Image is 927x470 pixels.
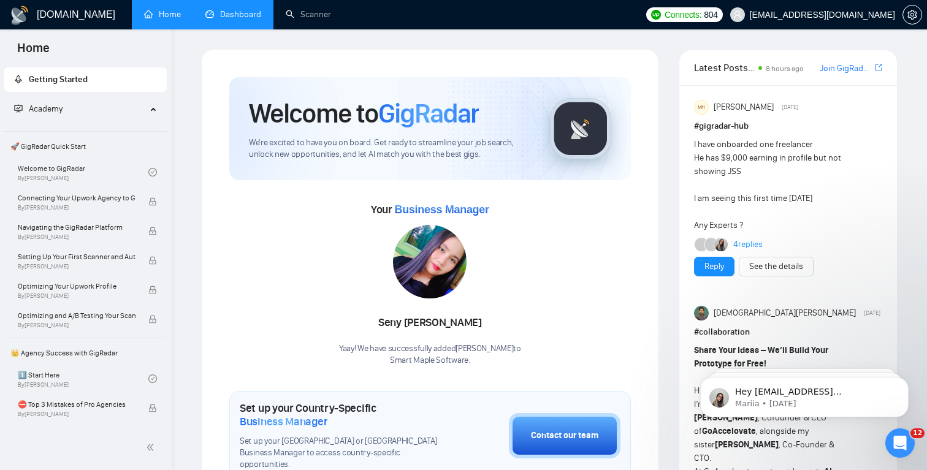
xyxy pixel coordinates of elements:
div: I have onboarded one freelancer He has $9,000 earning in profile but not showing JSS I am seeing ... [694,138,845,232]
img: upwork-logo.png [651,10,661,20]
span: rocket [14,75,23,83]
span: Business Manager [240,415,327,428]
span: lock [148,227,157,235]
a: 4replies [733,238,763,251]
img: 1698919173900-IMG-20231024-WA0027.jpg [393,225,467,298]
button: See the details [739,257,814,276]
span: check-circle [148,168,157,176]
img: Mariia Heshka [714,238,728,251]
span: Navigating the GigRadar Platform [18,221,135,233]
span: By [PERSON_NAME] [18,204,135,211]
strong: [PERSON_NAME] [715,439,779,450]
span: By [PERSON_NAME] [18,292,135,300]
h1: # collaboration [694,325,882,339]
div: Yaay! We have successfully added [PERSON_NAME] to [339,343,521,366]
p: Smart Maple Software . [339,355,521,366]
span: Optimizing Your Upwork Profile [18,280,135,292]
span: [DATE] [864,308,880,319]
span: Setting Up Your First Scanner and Auto-Bidder [18,251,135,263]
span: 🚀 GigRadar Quick Start [6,134,166,159]
span: Academy [29,104,63,114]
a: homeHome [144,9,181,20]
p: Message from Mariia, sent 1w ago [53,47,212,58]
strong: Share Your Ideas – We’ll Build Your Prototype for Free! [694,345,828,369]
span: lock [148,404,157,412]
span: 12 [910,428,925,438]
a: dashboardDashboard [205,9,261,20]
span: By [PERSON_NAME] [18,322,135,329]
span: By [PERSON_NAME] [18,263,135,270]
span: Optimizing and A/B Testing Your Scanner for Better Results [18,309,135,322]
h1: # gigradar-hub [694,119,882,133]
button: Contact our team [509,413,620,458]
a: searchScanner [286,9,331,20]
span: double-left [146,441,158,453]
span: Your [371,203,489,216]
span: 👑 Agency Success with GigRadar [6,341,166,365]
iframe: Intercom live chat [885,428,915,458]
span: fund-projection-screen [14,104,23,113]
span: lock [148,256,157,265]
span: Hey [EMAIL_ADDRESS][DOMAIN_NAME], Looks like your Upwork agency Smart Maple Software ran out of c... [53,36,208,216]
a: 1️⃣ Start HereBy[PERSON_NAME] [18,365,148,392]
span: export [875,63,882,72]
span: Home [7,39,59,65]
img: logo [10,6,29,25]
span: [DATE] [782,102,798,113]
span: Business Manager [394,203,489,216]
span: ⛔ Top 3 Mistakes of Pro Agencies [18,398,135,411]
span: 8 hours ago [766,64,804,73]
span: Academy [14,104,63,114]
h1: Welcome to [249,97,479,130]
a: export [875,62,882,74]
a: Welcome to GigRadarBy[PERSON_NAME] [18,159,148,186]
div: Seny [PERSON_NAME] [339,313,521,333]
span: lock [148,197,157,206]
button: Reply [694,257,734,276]
a: Join GigRadar Slack Community [820,62,872,75]
span: 804 [704,8,717,21]
iframe: Intercom notifications message [682,351,927,437]
span: lock [148,286,157,294]
a: Reply [704,260,724,273]
span: Connects: [665,8,701,21]
span: lock [148,315,157,324]
span: check-circle [148,374,157,383]
button: setting [902,5,922,25]
span: Latest Posts from the GigRadar Community [694,60,755,75]
span: Getting Started [29,74,88,85]
div: Contact our team [531,429,598,442]
span: Connecting Your Upwork Agency to GigRadar [18,192,135,204]
span: [PERSON_NAME] [714,100,774,114]
span: [DEMOGRAPHIC_DATA][PERSON_NAME] [714,306,856,320]
span: user [733,10,742,19]
span: setting [903,10,921,20]
a: setting [902,10,922,20]
a: See the details [749,260,803,273]
span: We're excited to have you on board. Get ready to streamline your job search, unlock new opportuni... [249,137,530,161]
img: Muhammad Owais Awan [694,306,709,320]
li: Getting Started [4,67,167,92]
span: GigRadar [378,97,479,130]
h1: Set up your Country-Specific [240,401,448,428]
span: By [PERSON_NAME] [18,411,135,418]
span: By [PERSON_NAME] [18,233,135,241]
div: MH [695,100,708,114]
img: gigradar-logo.png [550,98,611,159]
